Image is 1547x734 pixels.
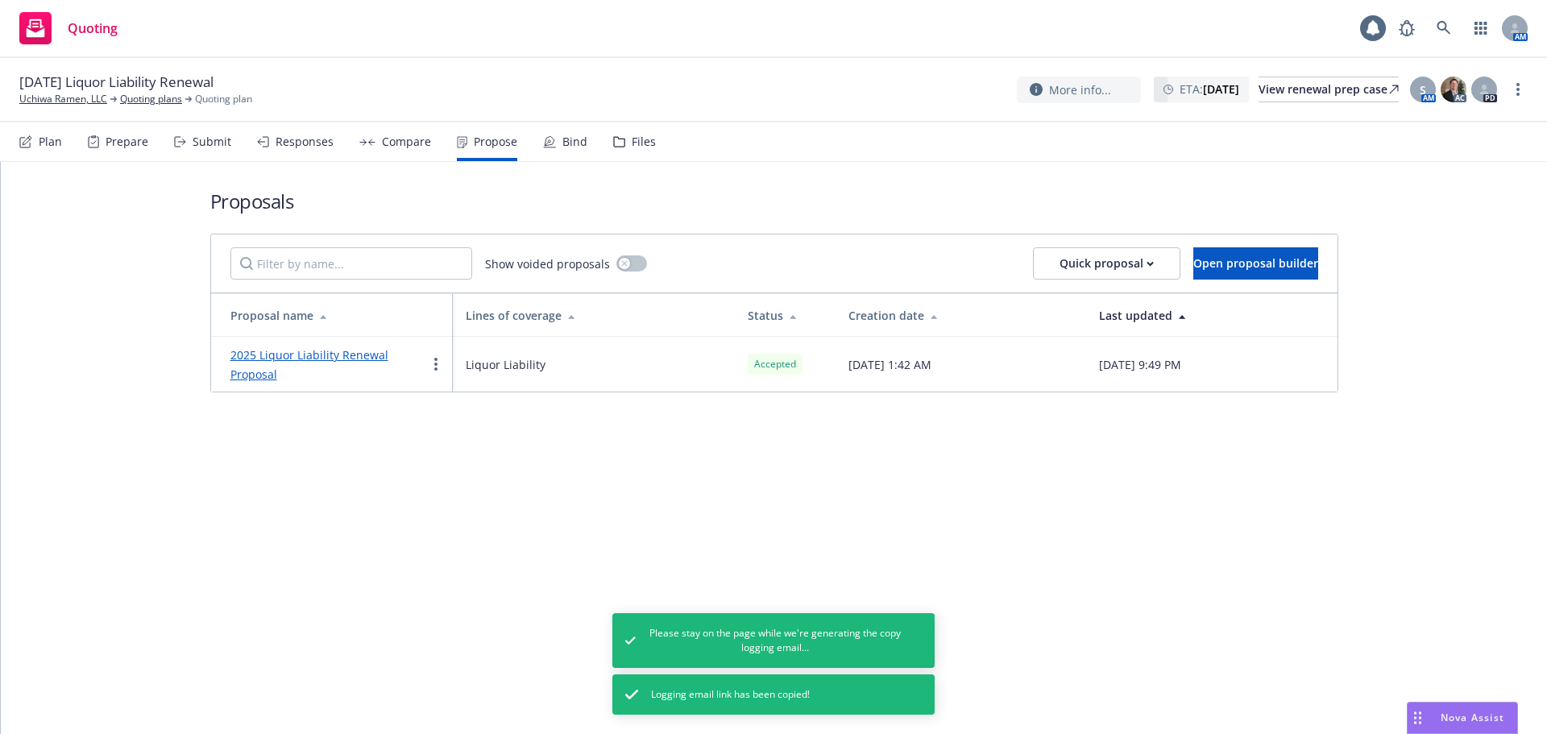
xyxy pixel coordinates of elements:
[1465,12,1497,44] a: Switch app
[19,73,214,92] span: [DATE] Liquor Liability Renewal
[1060,248,1154,279] div: Quick proposal
[106,135,148,148] div: Prepare
[210,188,1338,214] h1: Proposals
[1017,77,1141,103] button: More info...
[754,357,796,371] span: Accepted
[1407,702,1518,734] button: Nova Assist
[1099,307,1324,324] div: Last updated
[562,135,587,148] div: Bind
[1259,77,1399,102] a: View renewal prep case
[474,135,517,148] div: Propose
[1408,703,1428,733] div: Drag to move
[1420,81,1426,98] span: S
[466,307,723,324] div: Lines of coverage
[848,307,1073,324] div: Creation date
[426,355,446,374] a: more
[276,135,334,148] div: Responses
[230,307,440,324] div: Proposal name
[485,255,610,272] span: Show voided proposals
[68,22,118,35] span: Quoting
[39,135,62,148] div: Plan
[193,135,231,148] div: Submit
[230,347,388,382] a: 2025 Liquor Liability Renewal Proposal
[632,135,656,148] div: Files
[120,92,182,106] a: Quoting plans
[382,135,431,148] div: Compare
[466,356,545,373] span: Liquor Liability
[748,307,823,324] div: Status
[1391,12,1423,44] a: Report a Bug
[848,356,931,373] span: [DATE] 1:42 AM
[1099,356,1181,373] span: [DATE] 9:49 PM
[1441,711,1504,724] span: Nova Assist
[651,687,810,702] span: Logging email link has been copied!
[1441,77,1466,102] img: photo
[1033,247,1180,280] button: Quick proposal
[19,92,107,106] a: Uchiwa Ramen, LLC
[195,92,252,106] span: Quoting plan
[1193,255,1318,271] span: Open proposal builder
[1508,80,1528,99] a: more
[649,626,902,655] span: Please stay on the page while we're generating the copy logging email...
[1428,12,1460,44] a: Search
[1193,247,1318,280] button: Open proposal builder
[1049,81,1111,98] span: More info...
[1203,81,1239,97] strong: [DATE]
[1180,81,1239,97] span: ETA :
[230,247,472,280] input: Filter by name...
[13,6,124,51] a: Quoting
